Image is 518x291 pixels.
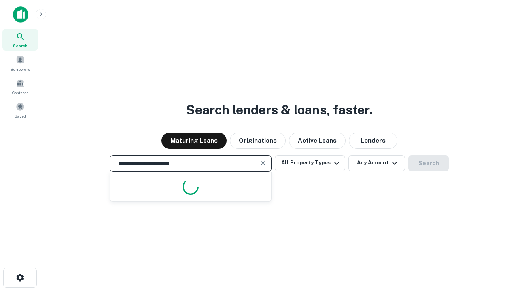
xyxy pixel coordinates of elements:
[161,133,227,149] button: Maturing Loans
[2,76,38,97] a: Contacts
[186,100,372,120] h3: Search lenders & loans, faster.
[348,155,405,171] button: Any Amount
[13,6,28,23] img: capitalize-icon.png
[349,133,397,149] button: Lenders
[12,89,28,96] span: Contacts
[230,133,286,149] button: Originations
[257,158,269,169] button: Clear
[2,52,38,74] a: Borrowers
[2,99,38,121] a: Saved
[15,113,26,119] span: Saved
[13,42,28,49] span: Search
[478,226,518,265] iframe: Chat Widget
[11,66,30,72] span: Borrowers
[2,29,38,51] a: Search
[275,155,345,171] button: All Property Types
[289,133,346,149] button: Active Loans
